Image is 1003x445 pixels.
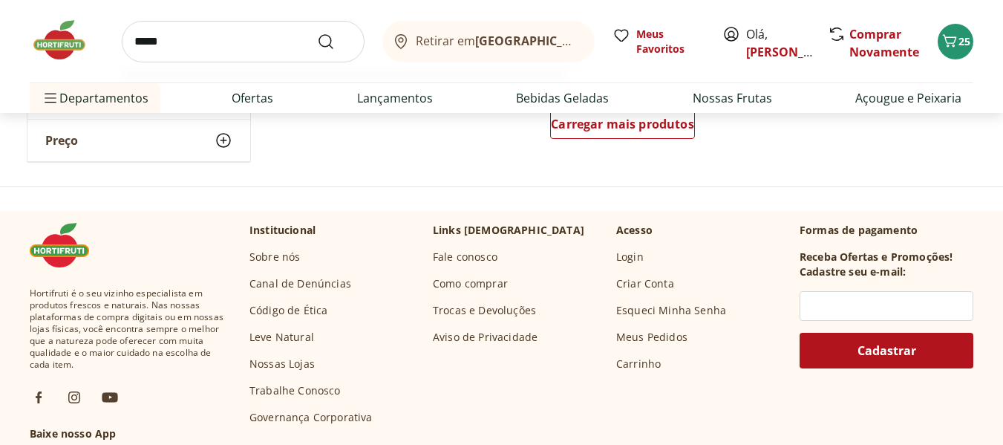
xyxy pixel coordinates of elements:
[30,223,104,267] img: Hortifruti
[249,410,373,425] a: Governança Corporativa
[101,389,119,406] img: ytb
[616,250,644,264] a: Login
[249,330,314,345] a: Leve Natural
[232,89,273,107] a: Ofertas
[857,345,916,357] span: Cadastrar
[45,133,78,148] span: Preço
[433,303,536,318] a: Trocas e Devoluções
[616,276,674,291] a: Criar Conta
[800,223,973,238] p: Formas de pagamento
[249,276,351,291] a: Canal de Denúncias
[800,264,906,279] h3: Cadastre seu e-mail:
[938,24,973,59] button: Carrinho
[616,223,653,238] p: Acesso
[27,120,250,161] button: Preço
[249,383,341,398] a: Trabalhe Conosco
[616,357,661,371] a: Carrinho
[433,276,508,291] a: Como comprar
[550,109,695,145] a: Carregar mais produtos
[249,303,327,318] a: Código de Ética
[42,80,148,116] span: Departamentos
[42,80,59,116] button: Menu
[433,250,497,264] a: Fale conosco
[249,223,316,238] p: Institucional
[433,223,584,238] p: Links [DEMOGRAPHIC_DATA]
[433,330,538,345] a: Aviso de Privacidade
[30,426,226,441] h3: Baixe nosso App
[746,25,812,61] span: Olá,
[616,303,726,318] a: Esqueci Minha Senha
[612,27,705,56] a: Meus Favoritos
[317,33,353,51] button: Submit Search
[746,44,843,60] a: [PERSON_NAME]
[516,89,609,107] a: Bebidas Geladas
[800,333,973,368] button: Cadastrar
[249,357,315,371] a: Nossas Lojas
[800,250,953,264] h3: Receba Ofertas e Promoções!
[616,330,687,345] a: Meus Pedidos
[357,89,433,107] a: Lançamentos
[636,27,705,56] span: Meus Favoritos
[30,389,48,406] img: fb
[30,18,104,62] img: Hortifruti
[475,33,725,49] b: [GEOGRAPHIC_DATA]/[GEOGRAPHIC_DATA]
[30,288,226,371] span: Hortifruti é o seu vizinho especialista em produtos frescos e naturais. Nas nossas plataformas de...
[958,34,970,48] span: 25
[693,89,772,107] a: Nossas Frutas
[551,118,694,130] span: Carregar mais produtos
[849,26,919,60] a: Comprar Novamente
[122,21,365,62] input: search
[416,34,580,48] span: Retirar em
[855,89,961,107] a: Açougue e Peixaria
[382,21,595,62] button: Retirar em[GEOGRAPHIC_DATA]/[GEOGRAPHIC_DATA]
[249,250,300,264] a: Sobre nós
[65,389,83,406] img: ig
